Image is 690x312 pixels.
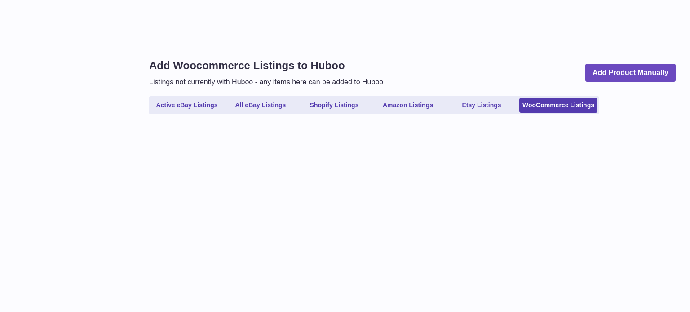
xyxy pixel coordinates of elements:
[149,77,383,87] p: Listings not currently with Huboo - any items here can be added to Huboo
[519,98,597,113] a: WooCommerce Listings
[225,98,296,113] a: All eBay Listings
[151,98,223,113] a: Active eBay Listings
[585,64,676,82] a: Add Product Manually
[298,98,370,113] a: Shopify Listings
[372,98,444,113] a: Amazon Listings
[446,98,517,113] a: Etsy Listings
[149,58,383,73] h1: Add Woocommerce Listings to Huboo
